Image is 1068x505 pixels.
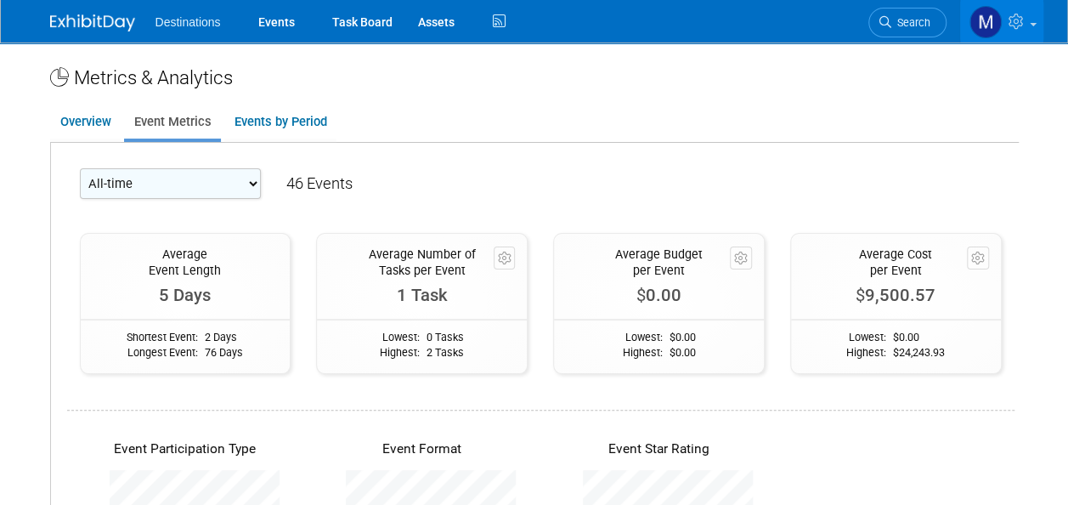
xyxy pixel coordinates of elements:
[380,345,420,360] td: Highest:
[662,330,695,345] td: 0.00
[81,247,291,278] div: Average Event Length
[110,440,262,458] div: Event Participation Type
[856,285,865,305] span: $
[846,345,886,360] td: Highest:
[893,346,899,359] span: $
[669,331,675,343] span: $
[636,285,646,305] span: $
[317,283,527,308] div: 1 Task
[622,345,662,360] td: Highest:
[791,283,1001,308] div: 9,500.57
[622,330,662,345] td: Lowest:
[198,330,243,345] td: 2 Days
[662,345,695,360] td: 0.00
[669,346,675,359] span: $
[127,330,198,345] td: Shortest Event:
[554,283,764,308] div: 0.00
[380,330,420,345] td: Lowest:
[868,8,947,37] a: Search
[50,64,1019,91] div: Metrics & Analytics
[81,283,291,308] div: 5 Days
[886,330,945,345] td: 0.00
[198,345,243,360] td: 76 Days
[886,345,945,360] td: 24,243.93
[420,345,464,360] td: 2 Tasks
[891,16,930,29] span: Search
[583,440,735,458] div: Event Star Rating
[286,173,353,195] div: 46 Events
[50,105,121,139] a: Overview
[50,14,135,31] img: ExhibitDay
[346,440,498,458] div: Event Format
[155,15,221,29] span: Destinations
[124,105,221,139] a: Event Metrics
[224,105,336,139] a: Events by Period
[846,330,886,345] td: Lowest:
[893,331,899,343] span: $
[969,6,1002,38] img: Melissa Schattenberg
[420,330,464,345] td: 0 Tasks
[127,345,198,360] td: Longest Event:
